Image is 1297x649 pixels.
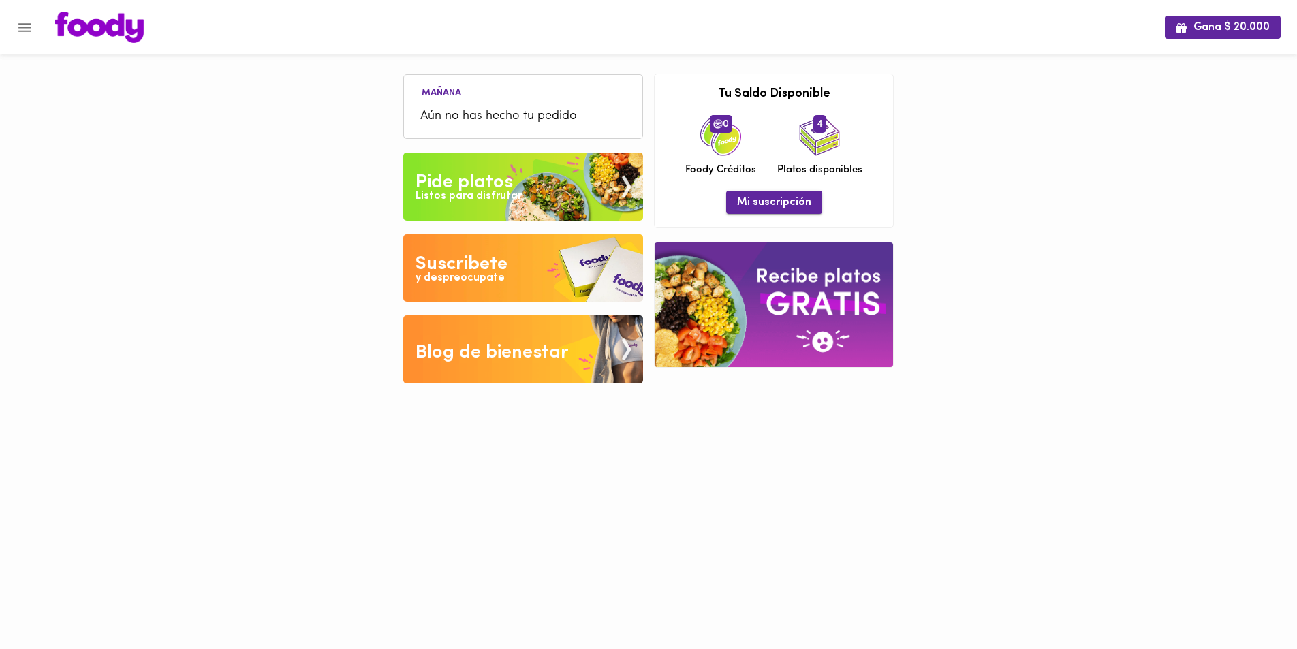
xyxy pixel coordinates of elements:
img: foody-creditos.png [713,119,723,129]
img: logo.png [55,12,144,43]
span: Foody Créditos [685,163,756,177]
h3: Tu Saldo Disponible [665,88,883,101]
span: 0 [710,115,732,133]
div: Blog de bienestar [416,339,569,366]
img: Pide un Platos [403,153,643,221]
li: Mañana [411,85,472,98]
img: icon_dishes.png [799,115,840,156]
span: 4 [813,115,826,133]
button: Mi suscripción [726,191,822,213]
span: Gana $ 20.000 [1176,21,1270,34]
span: Aún no has hecho tu pedido [420,108,626,126]
div: Listos para disfrutar [416,189,522,204]
iframe: Messagebird Livechat Widget [1218,570,1283,635]
img: Blog de bienestar [403,315,643,383]
img: Disfruta bajar de peso [403,234,643,302]
button: Gana $ 20.000 [1165,16,1281,38]
span: Platos disponibles [777,163,862,177]
div: y despreocupate [416,270,505,286]
img: credits-package.png [700,115,741,156]
img: referral-banner.png [655,242,893,367]
button: Menu [8,11,42,44]
div: Pide platos [416,169,513,196]
div: Suscribete [416,251,507,278]
span: Mi suscripción [737,196,811,209]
